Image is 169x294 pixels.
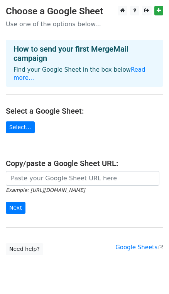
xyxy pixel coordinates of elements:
input: Paste your Google Sheet URL here [6,171,159,186]
small: Example: [URL][DOMAIN_NAME] [6,187,85,193]
h4: Select a Google Sheet: [6,106,163,116]
a: Select... [6,121,35,133]
a: Google Sheets [115,244,163,251]
p: Use one of the options below... [6,20,163,28]
a: Need help? [6,243,43,255]
input: Next [6,202,25,214]
h4: Copy/paste a Google Sheet URL: [6,159,163,168]
a: Read more... [14,66,145,81]
h3: Choose a Google Sheet [6,6,163,17]
p: Find your Google Sheet in the box below [14,66,155,82]
h4: How to send your first MergeMail campaign [14,44,155,63]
